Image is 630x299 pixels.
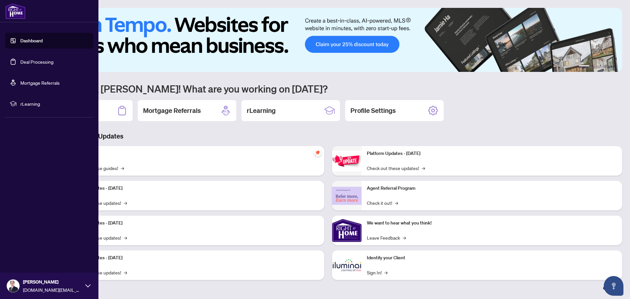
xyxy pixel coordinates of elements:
p: Platform Updates - [DATE] [69,254,319,262]
p: Platform Updates - [DATE] [69,220,319,227]
button: 6 [613,65,616,68]
img: Slide 0 [34,8,622,72]
a: Deal Processing [20,59,53,65]
button: 3 [597,65,600,68]
img: logo [5,3,26,19]
img: Identify your Client [332,250,362,280]
span: → [395,199,398,206]
a: Dashboard [20,38,43,44]
button: 1 [579,65,589,68]
p: Identify your Client [367,254,617,262]
a: Check out these updates!→ [367,164,425,172]
button: 2 [592,65,595,68]
span: → [124,269,127,276]
h3: Brokerage & Industry Updates [34,132,622,141]
img: Agent Referral Program [332,187,362,205]
h2: Mortgage Referrals [143,106,201,115]
button: Open asap [604,276,623,296]
a: Mortgage Referrals [20,80,60,86]
p: Self-Help [69,150,319,157]
a: Check it out!→ [367,199,398,206]
p: Platform Updates - [DATE] [69,185,319,192]
span: → [384,269,388,276]
h2: rLearning [247,106,276,115]
img: We want to hear what you think! [332,216,362,245]
span: → [124,199,127,206]
h1: Welcome back [PERSON_NAME]! What are you working on [DATE]? [34,82,622,95]
span: → [403,234,406,241]
button: 5 [608,65,610,68]
h2: Profile Settings [350,106,396,115]
p: Agent Referral Program [367,185,617,192]
span: → [422,164,425,172]
p: We want to hear what you think! [367,220,617,227]
img: Platform Updates - June 23, 2025 [332,151,362,171]
button: 4 [602,65,605,68]
img: Profile Icon [7,280,19,292]
p: Platform Updates - [DATE] [367,150,617,157]
span: pushpin [314,149,322,157]
a: Leave Feedback→ [367,234,406,241]
a: Sign In!→ [367,269,388,276]
span: rLearning [20,100,89,107]
span: [PERSON_NAME] [23,278,82,286]
span: → [124,234,127,241]
span: [DOMAIN_NAME][EMAIL_ADDRESS][DOMAIN_NAME] [23,286,82,293]
span: → [121,164,124,172]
